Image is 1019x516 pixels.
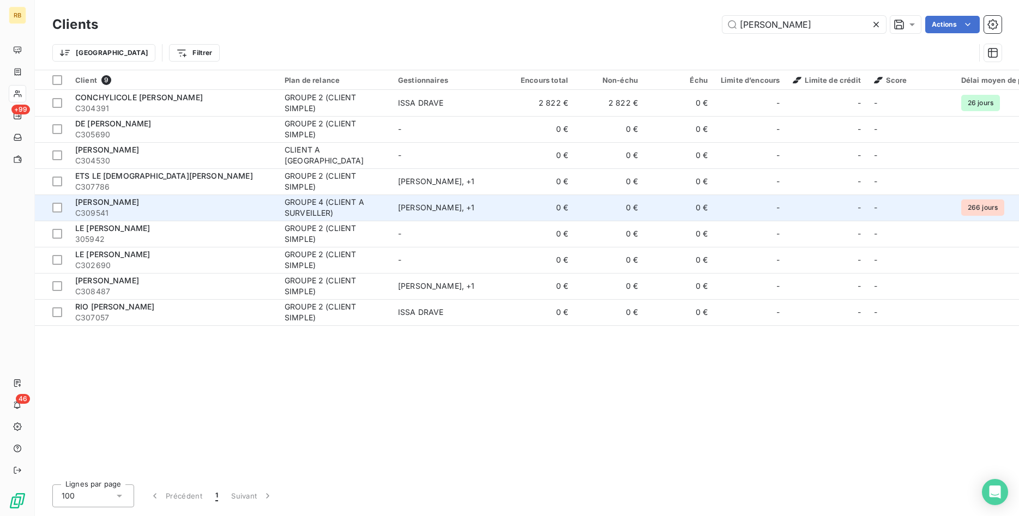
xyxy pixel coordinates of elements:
span: C307786 [75,181,272,192]
div: Non-échu [581,76,638,84]
div: [PERSON_NAME] , + 1 [398,281,498,292]
span: ISSA DRAVE [398,307,444,317]
span: C304530 [75,155,272,166]
button: Actions [925,16,980,33]
div: GROUPE 2 (CLIENT SIMPLE) [285,301,385,323]
td: 0 € [575,247,644,273]
span: 1 [215,490,218,501]
span: - [874,124,877,133]
span: - [776,98,780,108]
div: GROUPE 2 (CLIENT SIMPLE) [285,118,385,140]
span: - [858,150,861,161]
span: C307057 [75,312,272,323]
span: CONCHYLICOLE [PERSON_NAME] [75,93,203,102]
button: [GEOGRAPHIC_DATA] [52,44,155,62]
span: - [874,177,877,186]
h3: Clients [52,15,98,34]
button: 1 [209,484,225,507]
span: ETS LE [DEMOGRAPHIC_DATA][PERSON_NAME] [75,171,253,180]
div: GROUPE 2 (CLIENT SIMPLE) [285,171,385,192]
span: - [776,202,780,213]
span: - [858,202,861,213]
td: 0 € [644,273,714,299]
span: - [398,255,401,264]
div: RB [9,7,26,24]
div: GROUPE 2 (CLIENT SIMPLE) [285,92,385,114]
td: 0 € [505,273,575,299]
div: GROUPE 2 (CLIENT SIMPLE) [285,223,385,245]
span: LE [PERSON_NAME] [75,223,150,233]
span: - [858,124,861,135]
td: 0 € [644,168,714,195]
td: 0 € [644,299,714,325]
span: - [776,281,780,292]
td: 0 € [644,90,714,116]
span: - [874,150,877,160]
span: +99 [11,105,30,114]
button: Filtrer [169,44,219,62]
span: RIO [PERSON_NAME] [75,302,155,311]
span: [PERSON_NAME] [75,197,139,207]
div: Échu [651,76,708,84]
span: C305690 [75,129,272,140]
div: [PERSON_NAME] , + 1 [398,202,498,213]
span: - [858,307,861,318]
div: Plan de relance [285,76,385,84]
span: - [858,176,861,187]
div: Open Intercom Messenger [982,479,1008,505]
span: - [776,124,780,135]
div: Encours total [511,76,568,84]
td: 0 € [505,142,575,168]
div: GROUPE 2 (CLIENT SIMPLE) [285,275,385,297]
span: - [874,255,877,264]
td: 0 € [505,195,575,221]
div: Gestionnaires [398,76,498,84]
td: 0 € [575,299,644,325]
span: ISSA DRAVE [398,98,444,107]
span: - [776,307,780,318]
span: [PERSON_NAME] [75,276,139,285]
td: 0 € [575,221,644,247]
button: Précédent [143,484,209,507]
span: - [874,281,877,290]
div: GROUPE 4 (CLIENT A SURVEILLER) [285,197,385,218]
span: 266 jours [961,199,1004,216]
div: CLIENT A [GEOGRAPHIC_DATA] [285,144,385,166]
span: 305942 [75,234,272,245]
div: GROUPE 2 (CLIENT SIMPLE) [285,249,385,271]
td: 0 € [505,247,575,273]
td: 0 € [575,116,644,142]
span: 9 [101,75,111,85]
span: - [776,228,780,239]
td: 0 € [505,299,575,325]
span: - [398,124,401,133]
input: Rechercher [722,16,886,33]
td: 0 € [644,221,714,247]
td: 0 € [575,142,644,168]
span: [PERSON_NAME] [75,145,139,154]
td: 0 € [505,168,575,195]
span: - [874,98,877,107]
span: - [858,254,861,265]
span: C309541 [75,208,272,218]
td: 0 € [505,221,575,247]
span: C302690 [75,260,272,271]
span: - [776,150,780,161]
span: 100 [62,490,75,501]
button: Suivant [225,484,280,507]
td: 2 822 € [505,90,575,116]
span: 46 [16,394,30,404]
span: - [858,228,861,239]
td: 0 € [575,195,644,221]
td: 0 € [575,273,644,299]
div: Limite d’encours [721,76,780,84]
td: 0 € [644,247,714,273]
td: 0 € [644,116,714,142]
span: - [398,150,401,160]
span: - [858,281,861,292]
span: - [776,176,780,187]
td: 0 € [505,116,575,142]
td: 0 € [644,142,714,168]
span: DE [PERSON_NAME] [75,119,151,128]
span: - [398,229,401,238]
